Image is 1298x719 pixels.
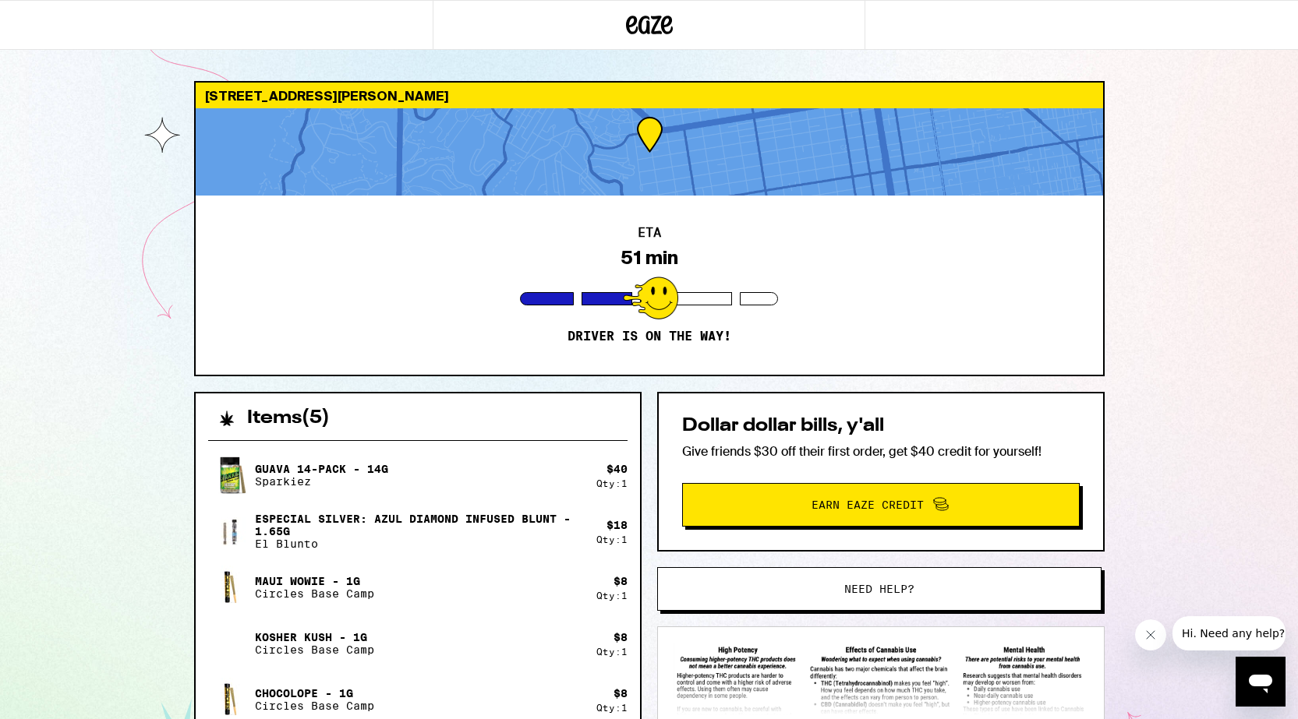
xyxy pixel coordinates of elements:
[607,463,628,475] div: $ 40
[682,443,1080,460] p: Give friends $30 off their first order, get $40 credit for yourself!
[568,329,731,344] p: Driver is on the way!
[255,643,374,656] p: Circles Base Camp
[196,83,1103,108] div: [STREET_ADDRESS][PERSON_NAME]
[1236,657,1286,707] iframe: Button to launch messaging window
[657,567,1102,611] button: Need help?
[255,513,584,537] p: Especial Silver: Azul Diamond Infused Blunt - 1.65g
[1172,616,1286,650] iframe: Message from company
[255,475,388,488] p: Sparkiez
[674,643,1088,715] img: SB 540 Brochure preview
[596,647,628,657] div: Qty: 1
[255,463,388,475] p: Guava 14-Pack - 14g
[812,499,924,510] span: Earn Eaze Credit
[255,587,374,600] p: Circles Base Camp
[247,409,330,428] h2: Items ( 5 )
[682,483,1080,527] button: Earn Eaze Credit
[208,453,252,497] img: Guava 14-Pack - 14g
[614,575,628,587] div: $ 8
[682,417,1080,435] h2: Dollar dollar bills, y'all
[208,622,252,665] img: Kosher Kush - 1g
[255,575,374,587] p: Maui Wowie - 1g
[208,517,252,546] img: Especial Silver: Azul Diamond Infused Blunt - 1.65g
[596,534,628,545] div: Qty: 1
[638,227,661,239] h2: ETA
[1135,619,1166,650] iframe: Close message
[614,687,628,700] div: $ 8
[255,687,374,700] p: Chocolope - 1g
[255,700,374,712] p: Circles Base Camp
[208,566,252,609] img: Maui Wowie - 1g
[607,519,628,531] div: $ 18
[596,478,628,488] div: Qty: 1
[844,583,914,594] span: Need help?
[621,247,678,269] div: 51 min
[255,537,584,550] p: El Blunto
[596,703,628,713] div: Qty: 1
[596,590,628,601] div: Qty: 1
[614,631,628,643] div: $ 8
[255,631,374,643] p: Kosher Kush - 1g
